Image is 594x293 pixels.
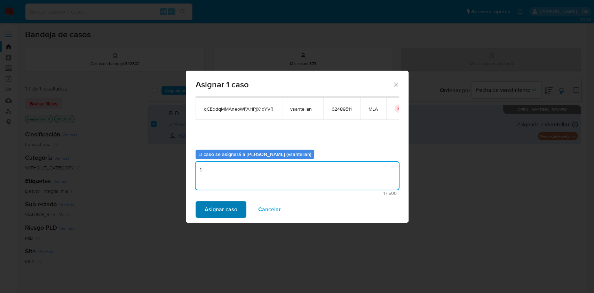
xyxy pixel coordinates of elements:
span: MLA [369,106,378,112]
b: El caso se asignará a [PERSON_NAME] (vsantellan) [198,151,311,158]
button: Asignar caso [196,201,246,218]
div: assign-modal [186,71,409,223]
span: Máximo 500 caracteres [198,191,397,196]
span: qCEddqMMAneoWFAHPjX1qYVR [204,106,274,112]
span: 62489511 [332,106,352,112]
textarea: 1 [196,162,399,190]
span: Asignar 1 caso [196,80,393,89]
span: Asignar caso [205,202,237,217]
button: Cancelar [249,201,290,218]
button: icon-button [395,104,403,113]
button: Cerrar ventana [393,81,399,87]
span: Cancelar [258,202,281,217]
span: vsantellan [290,106,315,112]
